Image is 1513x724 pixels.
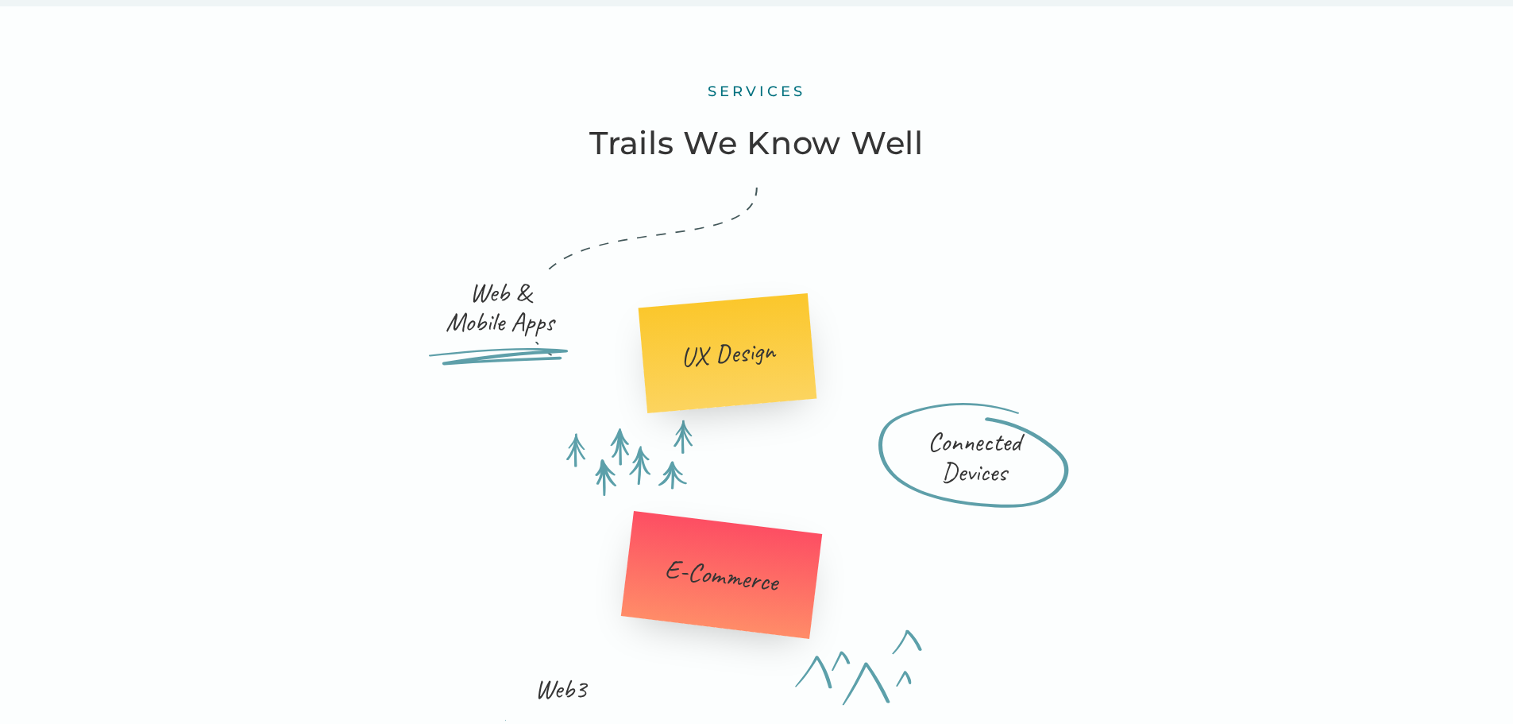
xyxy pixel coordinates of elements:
[429,273,572,342] div: Web & Mobile Apps
[679,335,775,373] div: UX Design
[664,553,780,597] div: E-Commerce
[505,669,616,708] div: Web3
[589,118,923,168] h3: Trails We Know Well
[708,83,805,101] h2: services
